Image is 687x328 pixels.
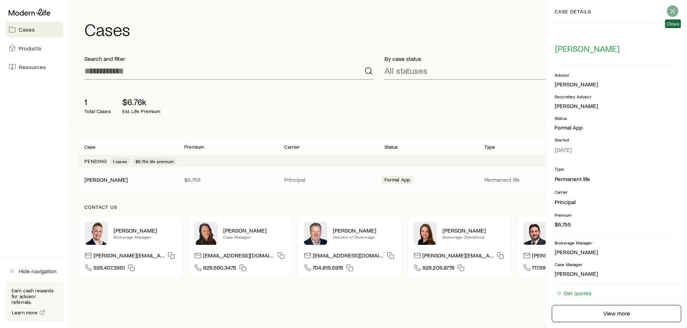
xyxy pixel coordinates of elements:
p: Premium [184,144,204,150]
p: $6,755 [184,176,273,183]
div: [PERSON_NAME] [555,81,598,88]
p: [PERSON_NAME][EMAIL_ADDRESS][DOMAIN_NAME] [422,252,494,261]
p: Type [555,166,678,172]
span: Cases [19,26,35,33]
p: [PERSON_NAME][EMAIL_ADDRESS][DOMAIN_NAME] [93,252,165,261]
span: 929.407.3951 [93,264,125,274]
p: Brokerage Manager [555,240,678,246]
p: Status [384,144,398,150]
span: 1 cases [113,158,127,164]
p: 1 [84,97,111,107]
p: Type [484,144,496,150]
img: Trey Wall [304,222,327,245]
span: 929.590.3475 [203,264,236,274]
span: Close [666,21,679,27]
div: [PERSON_NAME] [84,176,128,184]
p: Carrier [555,189,678,195]
li: Permanent life [555,175,678,183]
a: Products [6,40,63,56]
p: Earn cash rewards for advisor referrals. [12,288,58,305]
p: All statuses [384,66,427,76]
span: Hide navigation [19,268,57,275]
span: Resources [19,63,46,71]
a: Resources [6,59,63,75]
p: Search and filter [84,55,373,62]
span: Learn more [12,310,38,315]
p: By case status [384,55,673,62]
p: Brokerage Operations [442,234,505,240]
p: Est. Life Premium [122,108,160,114]
img: Abby McGuigan [194,222,217,245]
p: [PERSON_NAME] [442,227,505,234]
li: Principal [555,198,678,206]
p: Contact us [84,204,673,210]
p: Secondary Advisor [555,94,678,99]
h1: Cases [84,21,678,38]
p: Started [555,137,678,143]
span: [PERSON_NAME] [555,44,620,54]
a: View more [552,305,681,322]
p: Permanent life [484,176,573,183]
div: Earn cash rewards for advisor referrals.Learn more [6,282,63,322]
img: Derek Wakefield [85,222,108,245]
p: Brokerage Manager [114,234,176,240]
p: Case Manager [555,261,678,267]
p: Case Manager [223,234,286,240]
p: Advisor [555,72,678,78]
p: Principal [284,176,373,183]
button: [PERSON_NAME] [555,43,620,54]
p: Carrier [284,144,300,150]
p: Status [555,115,678,121]
p: [PERSON_NAME] [223,227,286,234]
p: case details [555,9,591,14]
p: $6.76k [122,97,160,107]
span: 704.819.5976 [313,264,343,274]
p: [EMAIL_ADDRESS][DOMAIN_NAME] [313,252,384,261]
div: Client cases [79,138,678,193]
button: Hide navigation [6,263,63,279]
img: Bryan Simmons [523,222,546,245]
span: [DATE] [555,146,572,153]
p: [PERSON_NAME] [555,270,678,277]
p: [PERSON_NAME][EMAIL_ADDRESS][DOMAIN_NAME] [532,252,603,261]
p: Premium [555,212,678,218]
span: Formal App [384,177,410,184]
p: [PERSON_NAME] [555,248,678,256]
p: Formal App [555,124,678,131]
p: [PERSON_NAME] [333,227,396,234]
span: Products [19,45,41,52]
a: Get quotes [555,289,592,297]
p: Pending [84,158,107,164]
a: [PERSON_NAME] [84,176,128,183]
p: [PERSON_NAME] [114,227,176,234]
span: 929.209.8778 [422,264,454,274]
p: [EMAIL_ADDRESS][DOMAIN_NAME] [203,252,274,261]
a: Cases [6,22,63,37]
span: 717.991.3687 [532,264,560,274]
p: Total Cases [84,108,111,114]
p: Director of Brokerage [333,234,396,240]
span: $6.76k life premium [136,158,174,164]
p: Case [84,144,96,150]
img: Ellen Wall [414,222,437,245]
p: $6,755 [555,221,678,228]
div: [PERSON_NAME] [555,102,598,110]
